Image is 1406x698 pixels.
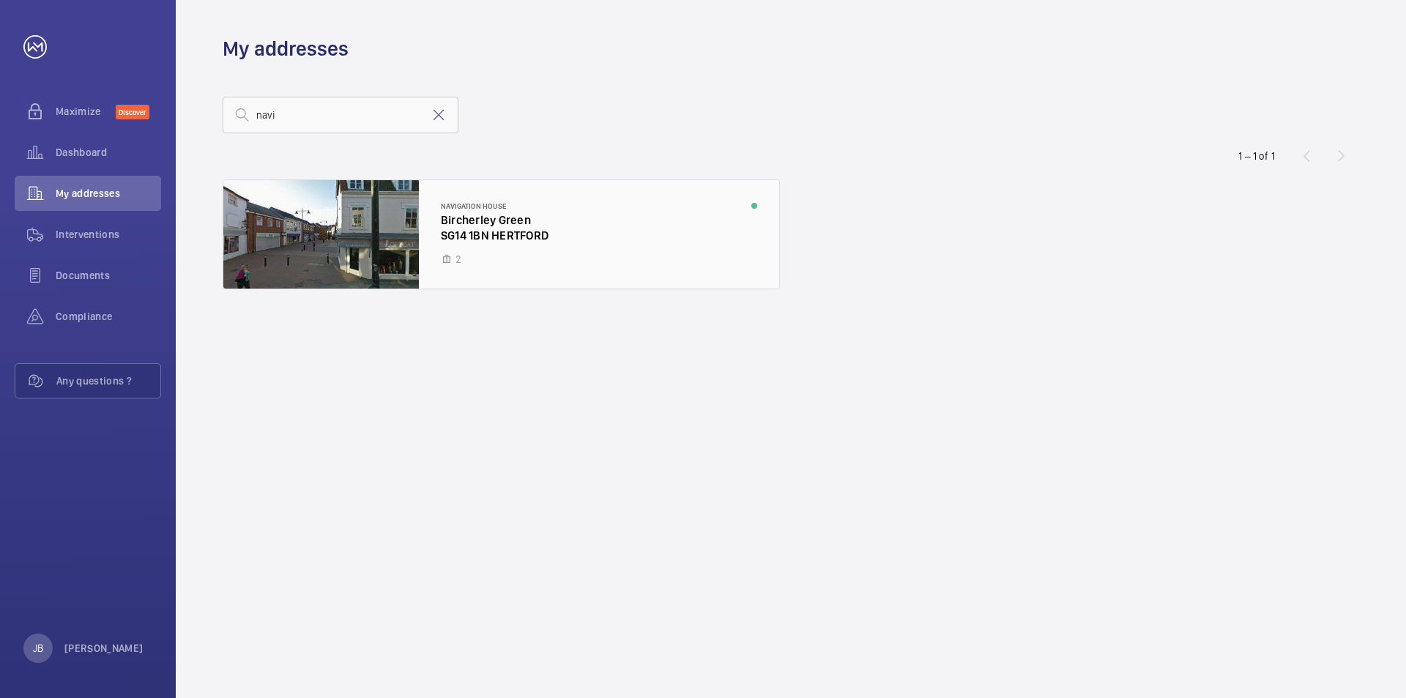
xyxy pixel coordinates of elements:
[223,35,349,62] h1: My addresses
[56,268,161,283] span: Documents
[56,186,161,201] span: My addresses
[223,97,458,133] input: Search by address
[56,374,160,388] span: Any questions ?
[33,641,43,656] p: JB
[64,641,144,656] p: [PERSON_NAME]
[56,145,161,160] span: Dashboard
[56,309,161,324] span: Compliance
[56,227,161,242] span: Interventions
[56,104,116,119] span: Maximize
[1238,149,1275,163] div: 1 – 1 of 1
[116,105,149,119] span: Discover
